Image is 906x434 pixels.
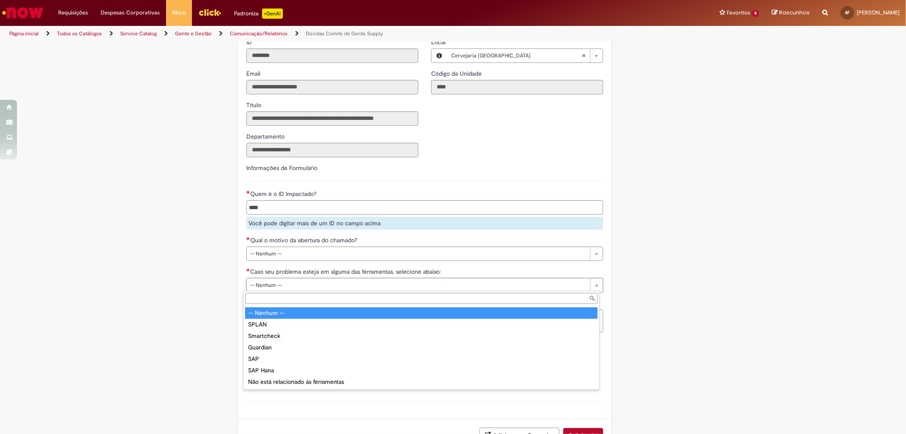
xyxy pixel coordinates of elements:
[245,365,598,376] div: SAP Hana
[245,319,598,330] div: SPLAN
[245,330,598,342] div: Smartcheck
[245,342,598,353] div: Guardian
[245,376,598,388] div: Não está relacionado às ferramentas
[245,353,598,365] div: SAP
[245,307,598,319] div: -- Nenhum --
[243,306,599,389] ul: Caso seu problema esteja em alguma das ferramentas, selecione abaixo:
